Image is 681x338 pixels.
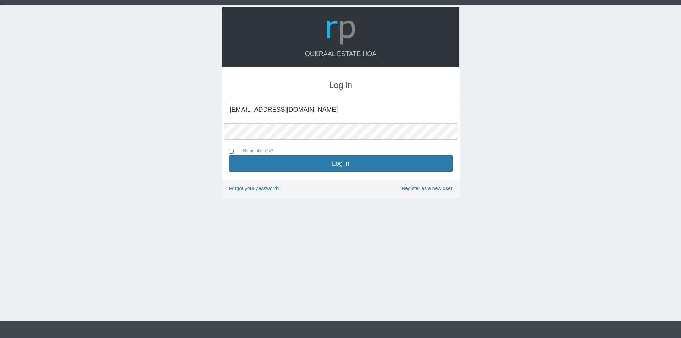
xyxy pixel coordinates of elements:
button: Log in [229,155,453,172]
input: Your Email [224,102,458,118]
img: Logo [324,13,358,47]
a: Register as a new user [402,184,452,193]
h4: Oukraal Estate HOA [229,51,452,58]
a: Forgot your password? [229,185,280,191]
input: Remember me? [229,149,234,154]
label: Remember me? [236,148,273,155]
h3: Log in [229,81,453,90]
